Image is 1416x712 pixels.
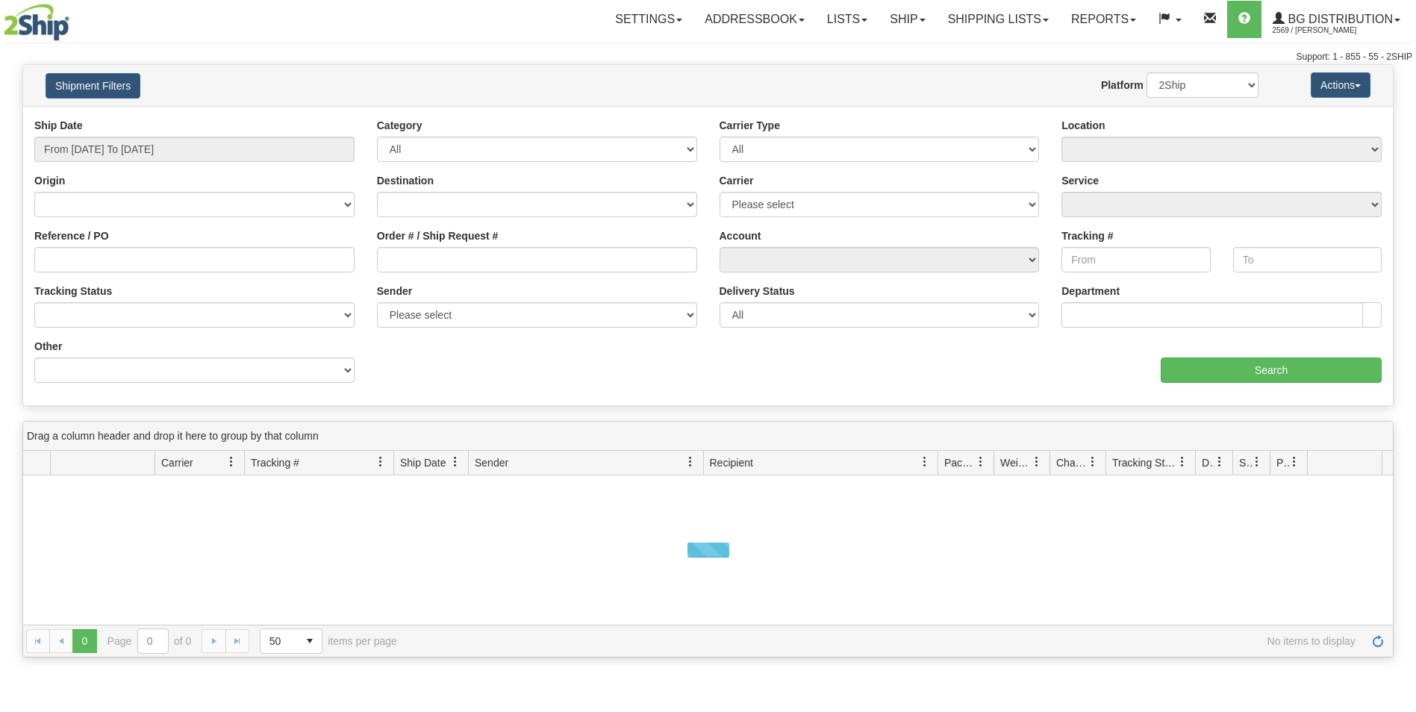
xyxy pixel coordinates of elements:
a: Shipment Issues filter column settings [1244,449,1270,475]
label: Carrier Type [720,118,780,133]
span: items per page [260,628,397,654]
span: Shipment Issues [1239,455,1252,470]
a: Tracking # filter column settings [368,449,393,475]
span: 50 [269,634,289,649]
label: Tracking # [1061,228,1113,243]
label: Service [1061,173,1099,188]
a: Delivery Status filter column settings [1207,449,1232,475]
label: Reference / PO [34,228,109,243]
span: BG Distribution [1285,13,1393,25]
span: Pickup Status [1276,455,1289,470]
span: Page 0 [72,629,96,653]
label: Category [377,118,422,133]
a: Addressbook [693,1,816,38]
label: Delivery Status [720,284,795,299]
div: grid grouping header [23,422,1393,451]
a: Packages filter column settings [968,449,994,475]
span: Page of 0 [107,628,192,654]
a: Sender filter column settings [678,449,703,475]
button: Shipment Filters [46,73,140,99]
label: Account [720,228,761,243]
a: Ship Date filter column settings [443,449,468,475]
input: Search [1161,357,1382,383]
span: No items to display [418,635,1356,647]
span: Ship Date [400,455,446,470]
label: Platform [1101,78,1144,93]
a: Charge filter column settings [1080,449,1105,475]
a: Carrier filter column settings [219,449,244,475]
label: Sender [377,284,412,299]
span: Delivery Status [1202,455,1214,470]
a: Recipient filter column settings [912,449,938,475]
a: Shipping lists [937,1,1060,38]
a: Ship [879,1,936,38]
a: Reports [1060,1,1147,38]
span: Carrier [161,455,193,470]
div: Support: 1 - 855 - 55 - 2SHIP [4,51,1412,63]
a: Tracking Status filter column settings [1170,449,1195,475]
a: Weight filter column settings [1024,449,1049,475]
label: Carrier [720,173,754,188]
a: Refresh [1366,629,1390,653]
a: Pickup Status filter column settings [1282,449,1307,475]
span: Charge [1056,455,1088,470]
button: Actions [1311,72,1370,98]
label: Location [1061,118,1105,133]
input: From [1061,247,1210,272]
label: Other [34,339,62,354]
a: Lists [816,1,879,38]
span: 2569 / [PERSON_NAME] [1273,23,1385,38]
span: Recipient [710,455,753,470]
label: Order # / Ship Request # [377,228,499,243]
span: Page sizes drop down [260,628,322,654]
span: Tracking Status [1112,455,1177,470]
span: Sender [475,455,508,470]
span: Weight [1000,455,1032,470]
label: Origin [34,173,65,188]
label: Department [1061,284,1120,299]
label: Ship Date [34,118,83,133]
a: BG Distribution 2569 / [PERSON_NAME] [1261,1,1412,38]
span: select [298,629,322,653]
a: Settings [604,1,693,38]
span: Tracking # [251,455,299,470]
label: Destination [377,173,434,188]
span: Packages [944,455,976,470]
input: To [1233,247,1382,272]
label: Tracking Status [34,284,112,299]
img: logo2569.jpg [4,4,69,41]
